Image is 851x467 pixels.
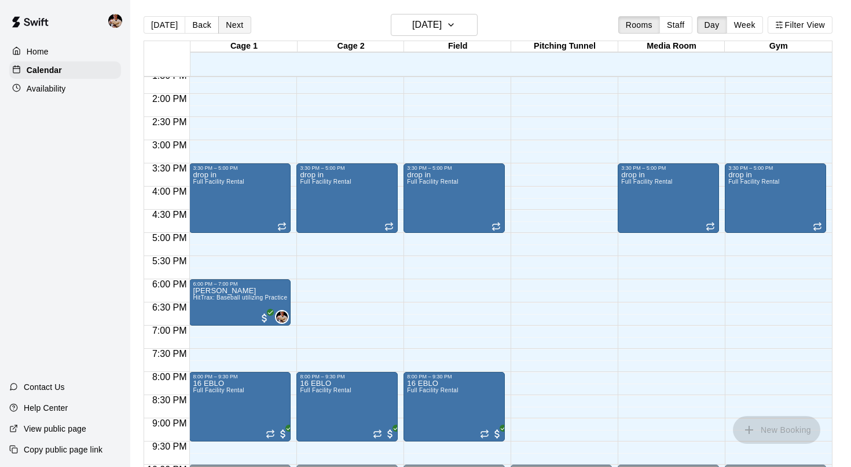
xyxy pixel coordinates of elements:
span: Recurring event [384,222,394,231]
button: Filter View [768,16,832,34]
div: Pitching Tunnel [511,41,618,52]
div: 8:00 PM – 9:30 PM [300,374,347,380]
p: Copy public page link [24,444,102,455]
span: All customers have paid [277,428,289,440]
button: Staff [659,16,692,34]
button: Back [185,16,219,34]
div: Garrett Takamatsu [275,310,289,324]
span: 8:30 PM [149,395,190,405]
div: 8:00 PM – 9:30 PM [407,374,454,380]
span: Full Facility Rental [407,178,458,185]
div: 3:30 PM – 5:00 PM: drop in [404,163,505,233]
span: All customers have paid [259,312,270,324]
span: Recurring event [277,222,287,231]
div: Media Room [618,41,725,52]
div: 6:00 PM – 7:00 PM: Kinnon Atkinson [189,279,291,326]
span: Full Facility Rental [193,387,244,393]
span: Full Facility Rental [193,178,244,185]
img: Garrett Takamatsu [108,14,122,28]
div: 3:30 PM – 5:00 PM [300,165,347,171]
span: 4:30 PM [149,210,190,220]
p: Calendar [27,64,62,76]
span: 4:00 PM [149,187,190,196]
span: 7:30 PM [149,349,190,359]
div: 3:30 PM – 5:00 PM: drop in [725,163,826,233]
button: Week [727,16,763,34]
span: 5:00 PM [149,233,190,243]
button: Next [218,16,251,34]
span: 6:30 PM [149,302,190,312]
p: Help Center [24,402,68,414]
div: 8:00 PM – 9:30 PM: 16 EBLO [189,372,291,442]
span: 7:00 PM [149,326,190,335]
span: Full Facility Rental [621,178,672,185]
div: 3:30 PM – 5:00 PM: drop in [618,163,719,233]
span: Recurring event [706,222,715,231]
span: Recurring event [813,222,822,231]
div: 3:30 PM – 5:00 PM: drop in [296,163,398,233]
div: 8:00 PM – 9:30 PM: 16 EBLO [296,372,398,442]
img: Garrett Takamatsu [276,311,288,323]
p: Home [27,46,49,57]
span: 5:30 PM [149,256,190,266]
div: 3:30 PM – 5:00 PM [407,165,454,171]
span: 8:00 PM [149,372,190,382]
p: Contact Us [24,381,65,393]
div: Gym [725,41,832,52]
a: Home [9,43,121,60]
span: 6:00 PM [149,279,190,289]
span: Recurring event [491,222,501,231]
span: 3:00 PM [149,140,190,150]
div: Cage 1 [190,41,298,52]
span: Recurring event [266,429,275,439]
span: HitTrax: Baseball utilizing Practice mode [193,294,304,301]
button: Day [697,16,727,34]
div: Field [404,41,511,52]
button: Rooms [618,16,660,34]
a: Availability [9,80,121,97]
button: [DATE] [144,16,185,34]
span: All customers have paid [384,428,396,440]
button: [DATE] [391,14,478,36]
span: Recurring event [480,429,489,439]
span: 2:00 PM [149,94,190,104]
span: 3:30 PM [149,163,190,173]
div: 8:00 PM – 9:30 PM: 16 EBLO [404,372,505,442]
span: All customers have paid [491,428,503,440]
div: 3:30 PM – 5:00 PM [193,165,240,171]
div: 3:30 PM – 5:00 PM [728,165,776,171]
span: Full Facility Rental [300,178,351,185]
div: 3:30 PM – 5:00 PM: drop in [189,163,291,233]
span: Full Facility Rental [407,387,458,393]
span: 9:30 PM [149,442,190,451]
div: 3:30 PM – 5:00 PM [621,165,669,171]
p: Availability [27,83,66,94]
div: Cage 2 [298,41,405,52]
span: You don't have the permission to add bookings [733,424,820,434]
h6: [DATE] [412,17,442,33]
span: 9:00 PM [149,418,190,428]
div: Garrett Takamatsu [106,9,130,32]
p: View public page [24,423,86,435]
span: Garrett Takamatsu [280,310,289,324]
span: Recurring event [373,429,382,439]
div: 6:00 PM – 7:00 PM [193,281,240,287]
span: Full Facility Rental [300,387,351,393]
div: 8:00 PM – 9:30 PM [193,374,240,380]
a: Calendar [9,61,121,79]
span: Full Facility Rental [728,178,779,185]
span: 2:30 PM [149,117,190,127]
